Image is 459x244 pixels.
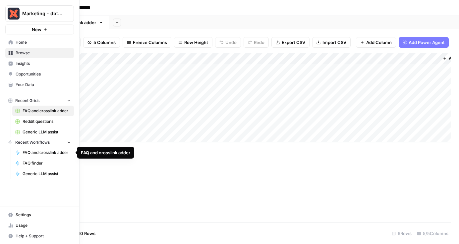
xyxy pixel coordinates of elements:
[282,39,305,46] span: Export CSV
[322,39,346,46] span: Import CSV
[244,37,269,48] button: Redo
[414,228,451,239] div: 5/5 Columns
[5,96,74,106] button: Recent Grids
[81,149,130,156] div: FAQ and crosslink adder
[69,230,95,237] span: Add 10 Rows
[23,129,71,135] span: Generic LLM assist
[12,116,74,127] a: Reddit questions
[15,98,39,104] span: Recent Grids
[23,108,71,114] span: FAQ and crosslink adder
[8,8,20,20] img: Marketing - dbt Labs Logo
[225,39,237,46] span: Undo
[184,39,208,46] span: Row Height
[16,222,71,228] span: Usage
[123,37,171,48] button: Freeze Columns
[12,158,74,169] a: FAQ finder
[16,50,71,56] span: Browse
[5,79,74,90] a: Your Data
[15,139,50,145] span: Recent Workflows
[83,37,120,48] button: 5 Columns
[16,61,71,67] span: Insights
[356,37,396,48] button: Add Column
[5,137,74,147] button: Recent Workflows
[12,106,74,116] a: FAQ and crosslink adder
[16,82,71,88] span: Your Data
[16,233,71,239] span: Help + Support
[174,37,212,48] button: Row Height
[32,26,41,33] span: New
[254,39,264,46] span: Redo
[271,37,310,48] button: Export CSV
[215,37,241,48] button: Undo
[133,39,167,46] span: Freeze Columns
[366,39,392,46] span: Add Column
[16,71,71,77] span: Opportunities
[5,37,74,48] a: Home
[5,69,74,79] a: Opportunities
[409,39,445,46] span: Add Power Agent
[23,150,71,156] span: FAQ and crosslink adder
[16,39,71,45] span: Home
[12,169,74,179] a: Generic LLM assist
[5,48,74,58] a: Browse
[16,212,71,218] span: Settings
[93,39,116,46] span: 5 Columns
[5,220,74,231] a: Usage
[5,5,74,22] button: Workspace: Marketing - dbt Labs
[312,37,351,48] button: Import CSV
[389,228,414,239] div: 6 Rows
[12,147,74,158] a: FAQ and crosslink adder
[23,119,71,124] span: Reddit questions
[22,10,62,17] span: Marketing - dbt Labs
[5,58,74,69] a: Insights
[5,210,74,220] a: Settings
[23,171,71,177] span: Generic LLM assist
[5,231,74,241] button: Help + Support
[5,24,74,34] button: New
[399,37,449,48] button: Add Power Agent
[12,127,74,137] a: Generic LLM assist
[23,160,71,166] span: FAQ finder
